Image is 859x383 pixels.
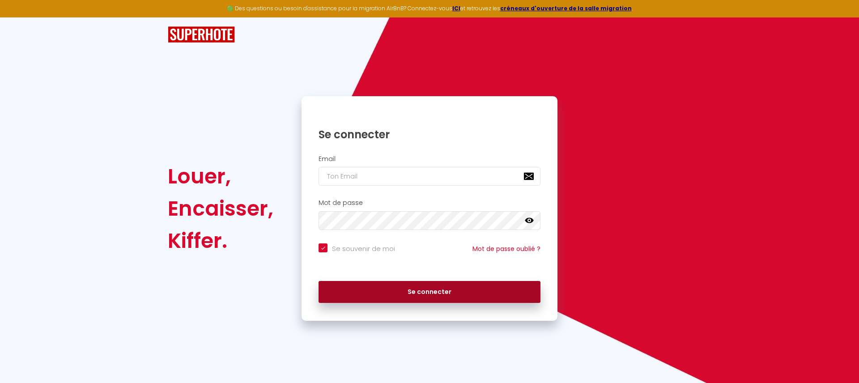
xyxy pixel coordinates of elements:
button: Se connecter [319,281,540,303]
h2: Mot de passe [319,199,540,207]
a: Mot de passe oublié ? [472,244,540,253]
div: Kiffer. [168,225,273,257]
a: ICI [452,4,460,12]
img: SuperHote logo [168,26,235,43]
h1: Se connecter [319,128,540,141]
div: Encaisser, [168,192,273,225]
a: créneaux d'ouverture de la salle migration [500,4,632,12]
button: Ouvrir le widget de chat LiveChat [7,4,34,30]
h2: Email [319,155,540,163]
div: Louer, [168,160,273,192]
input: Ton Email [319,167,540,186]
